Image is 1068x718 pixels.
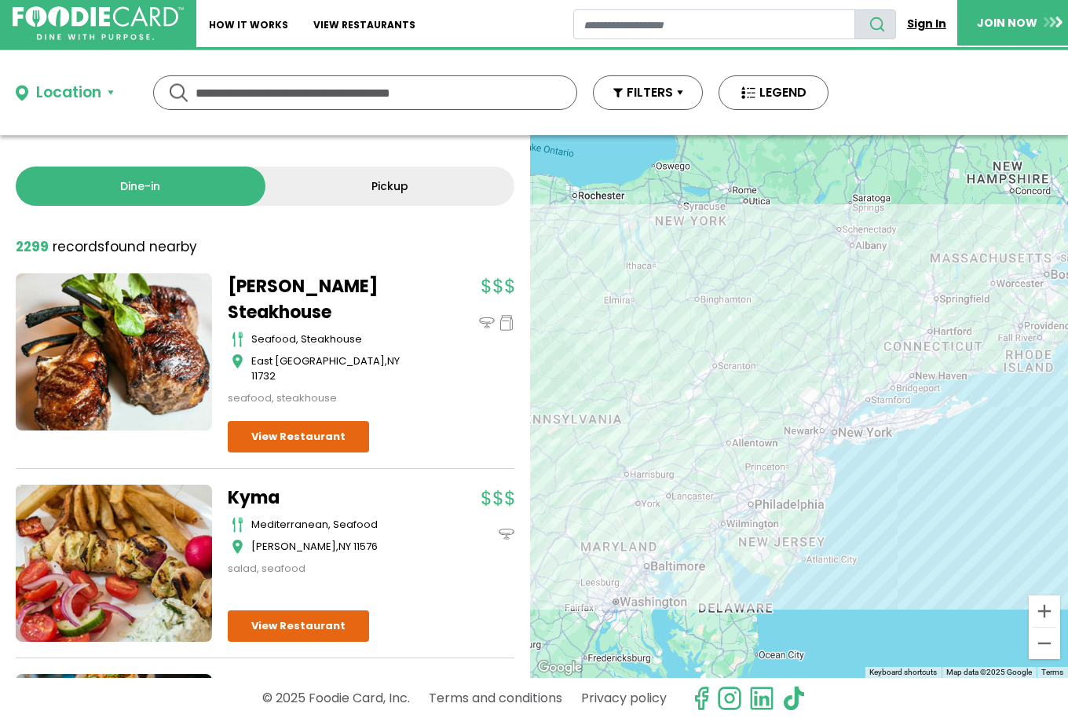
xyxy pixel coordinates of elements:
a: Sign In [896,9,957,38]
span: NY [387,354,400,368]
a: View Restaurant [228,610,369,642]
img: cutlery_icon.svg [232,332,243,347]
a: Pickup [265,167,515,206]
button: Zoom out [1029,628,1060,659]
button: Location [16,82,114,104]
div: salad, seafood [228,561,424,577]
button: FILTERS [593,75,703,110]
a: View Restaurant [228,421,369,452]
img: dinein_icon.svg [499,526,514,542]
a: [PERSON_NAME] Steakhouse [228,273,424,325]
span: 11732 [251,368,276,383]
img: dinein_icon.svg [479,315,495,331]
div: , [251,354,424,384]
a: Kyma [228,485,424,511]
a: Privacy policy [581,684,667,712]
a: Dine-in [16,167,265,206]
div: found nearby [16,237,197,258]
a: Terms and conditions [429,684,562,712]
p: © 2025 Foodie Card, Inc. [262,684,410,712]
img: map_icon.svg [232,354,243,369]
div: seafood, steakhouse [228,390,424,406]
span: [PERSON_NAME] [251,539,336,554]
a: Open this area in Google Maps (opens a new window) [534,658,586,678]
div: seafood, steakhouse [251,332,424,347]
input: restaurant search [573,9,855,39]
a: Terms [1041,668,1063,676]
img: cutlery_icon.svg [232,517,243,533]
button: Zoom in [1029,595,1060,627]
div: Location [36,82,101,104]
span: 11576 [353,539,378,554]
img: linkedin.svg [749,686,774,711]
span: Map data ©2025 Google [946,668,1032,676]
svg: check us out on facebook [689,686,714,711]
img: map_icon.svg [232,539,243,555]
img: pickup_icon.svg [499,315,514,331]
div: , [251,539,424,555]
span: East [GEOGRAPHIC_DATA] [251,354,385,368]
span: records [53,237,104,256]
img: FoodieCard; Eat, Drink, Save, Donate [13,6,184,41]
img: tiktok.svg [781,686,806,711]
strong: 2299 [16,237,49,256]
button: Keyboard shortcuts [869,667,937,678]
button: LEGEND [719,75,828,110]
button: search [854,9,896,39]
div: mediterranean, seafood [251,517,424,533]
span: NY [338,539,351,554]
img: Google [534,658,586,678]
